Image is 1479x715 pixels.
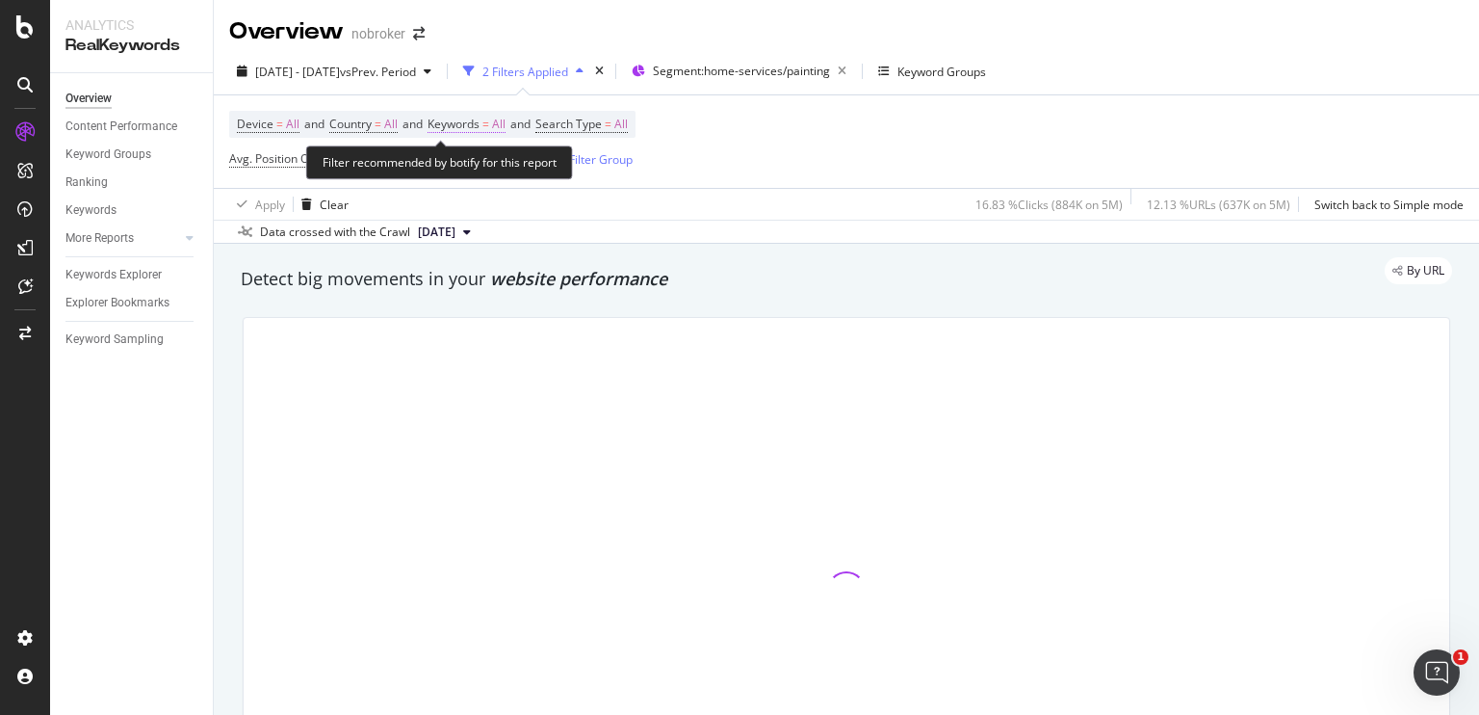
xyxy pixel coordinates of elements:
[1314,197,1464,213] div: Switch back to Simple mode
[413,27,425,40] div: arrow-right-arrow-left
[545,151,633,168] div: Add Filter Group
[375,116,381,132] span: =
[286,111,299,138] span: All
[229,56,439,87] button: [DATE] - [DATE]vsPrev. Period
[65,117,199,137] a: Content Performance
[65,200,117,221] div: Keywords
[329,116,372,132] span: Country
[65,293,169,313] div: Explorer Bookmarks
[65,228,134,249] div: More Reports
[1385,257,1452,284] div: legacy label
[65,15,197,35] div: Analytics
[1307,189,1464,220] button: Switch back to Simple mode
[304,116,324,132] span: and
[519,147,633,171] button: Add Filter Group
[428,116,480,132] span: Keywords
[65,172,108,193] div: Ranking
[418,224,455,241] span: 2025 Aug. 4th
[1147,197,1290,213] div: 12.13 % URLs ( 637K on 5M )
[455,56,591,87] button: 2 Filters Applied
[65,330,199,350] a: Keyword Sampling
[591,62,608,81] div: times
[276,116,283,132] span: =
[65,145,151,165] div: Keyword Groups
[510,116,531,132] span: and
[402,116,423,132] span: and
[65,35,197,57] div: RealKeywords
[65,89,199,109] a: Overview
[340,64,416,80] span: vs Prev. Period
[320,197,349,213] div: Clear
[492,111,506,138] span: All
[65,117,177,137] div: Content Performance
[975,197,1123,213] div: 16.83 % Clicks ( 884K on 5M )
[65,265,199,285] a: Keywords Explorer
[410,221,479,244] button: [DATE]
[1453,649,1468,665] span: 1
[65,293,199,313] a: Explorer Bookmarks
[482,116,489,132] span: =
[65,265,162,285] div: Keywords Explorer
[482,64,568,80] div: 2 Filters Applied
[65,172,199,193] a: Ranking
[255,197,285,213] div: Apply
[237,116,273,132] span: Device
[65,330,164,350] div: Keyword Sampling
[65,89,112,109] div: Overview
[535,116,602,132] span: Search Type
[294,189,349,220] button: Clear
[897,64,986,80] div: Keyword Groups
[229,189,285,220] button: Apply
[65,200,199,221] a: Keywords
[614,111,628,138] span: All
[255,64,340,80] span: [DATE] - [DATE]
[229,150,398,167] span: Avg. Position On Current Period
[229,15,344,48] div: Overview
[605,116,611,132] span: =
[624,56,854,87] button: Segment:home-services/painting
[65,145,199,165] a: Keyword Groups
[384,111,398,138] span: All
[1414,649,1460,696] iframe: Intercom live chat
[351,24,405,43] div: nobroker
[870,56,994,87] button: Keyword Groups
[65,228,180,249] a: More Reports
[653,63,830,79] span: Segment: home-services/painting
[306,146,573,179] div: Filter recommended by botify for this report
[260,224,410,241] div: Data crossed with the Crawl
[1407,265,1444,277] span: By URL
